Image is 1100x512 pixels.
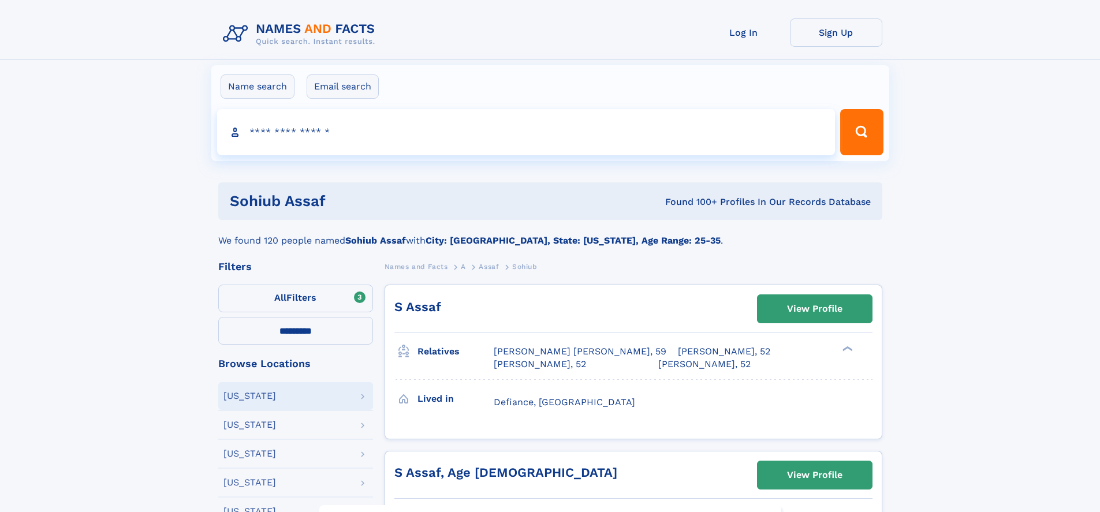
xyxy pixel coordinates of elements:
label: Filters [218,285,373,312]
label: Email search [307,74,379,99]
span: Defiance, [GEOGRAPHIC_DATA] [494,397,635,408]
a: Sign Up [790,18,882,47]
a: A [461,259,466,274]
div: Browse Locations [218,358,373,369]
button: Search Button [840,109,883,155]
div: [US_STATE] [223,478,276,487]
div: ❯ [840,345,853,353]
a: Assaf [479,259,499,274]
a: [PERSON_NAME] [PERSON_NAME], 59 [494,345,666,358]
div: Filters [218,261,373,272]
span: Sohiub [512,263,538,271]
span: All [274,292,286,303]
img: Logo Names and Facts [218,18,385,50]
div: We found 120 people named with . [218,220,882,248]
h3: Relatives [417,342,494,361]
a: [PERSON_NAME], 52 [658,358,751,371]
span: A [461,263,466,271]
h1: Sohiub Assaf [230,194,495,208]
a: [PERSON_NAME], 52 [678,345,770,358]
a: View Profile [758,295,872,323]
input: search input [217,109,836,155]
div: Found 100+ Profiles In Our Records Database [495,196,871,208]
b: Sohiub Assaf [345,235,406,246]
span: Assaf [479,263,499,271]
label: Name search [221,74,294,99]
a: View Profile [758,461,872,489]
a: [PERSON_NAME], 52 [494,358,586,371]
h3: Lived in [417,389,494,409]
div: [US_STATE] [223,449,276,458]
div: [US_STATE] [223,420,276,429]
b: City: [GEOGRAPHIC_DATA], State: [US_STATE], Age Range: 25-35 [426,235,721,246]
div: View Profile [787,462,842,488]
a: S Assaf, Age [DEMOGRAPHIC_DATA] [394,465,617,480]
a: S Assaf [394,300,441,314]
a: Log In [698,18,790,47]
div: View Profile [787,296,842,322]
div: [US_STATE] [223,391,276,401]
a: Names and Facts [385,259,448,274]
